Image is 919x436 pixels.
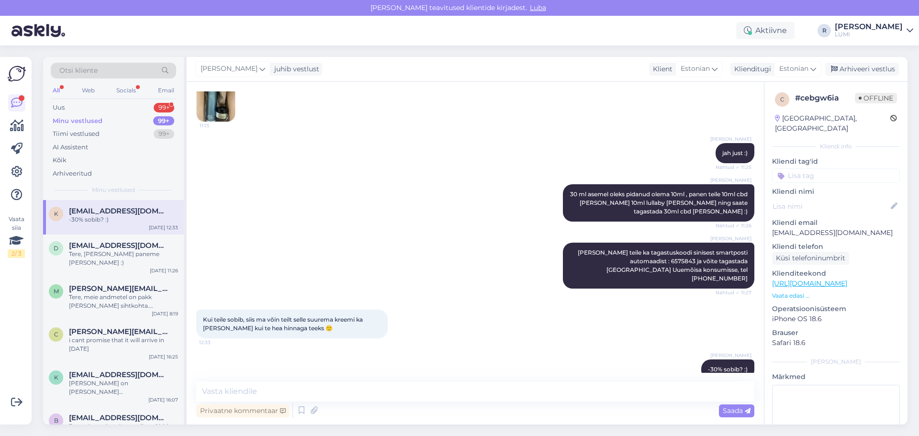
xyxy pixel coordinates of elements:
[53,116,102,126] div: Minu vestlused
[154,103,174,112] div: 99+
[69,241,168,250] span: dianavillanen@gmail.com
[53,169,92,179] div: Arhiveeritud
[148,396,178,403] div: [DATE] 16:07
[710,235,751,242] span: [PERSON_NAME]
[779,64,808,74] span: Estonian
[772,218,900,228] p: Kliendi email
[527,3,549,12] span: Luba
[69,336,178,353] div: i cant promise that it will arrive in [DATE]
[114,84,138,97] div: Socials
[780,96,785,103] span: c
[710,352,751,359] span: [PERSON_NAME]
[736,22,795,39] div: Aktiivne
[54,331,58,338] span: c
[578,249,749,282] span: [PERSON_NAME] teile ka tagastuskoodi sinisest smartposti automaadist : 6575843 ja võite tagastada...
[53,103,65,112] div: Uus
[716,222,751,229] span: Nähtud ✓ 11:26
[270,64,319,74] div: juhib vestlust
[149,353,178,360] div: [DATE] 16:25
[69,327,168,336] span: charles.alvarez@icloud.com
[196,404,290,417] div: Privaatne kommentaar
[772,242,900,252] p: Kliendi telefon
[772,291,900,300] p: Vaata edasi ...
[825,63,899,76] div: Arhiveeri vestlus
[772,142,900,151] div: Kliendi info
[8,65,26,83] img: Askly Logo
[772,228,900,238] p: [EMAIL_ADDRESS][DOMAIN_NAME]
[835,31,903,38] div: LUMI
[716,164,751,171] span: Nähtud ✓ 11:25
[772,252,849,265] div: Küsi telefoninumbrit
[152,310,178,317] div: [DATE] 8:19
[69,293,178,310] div: Tere, meie andmetel on pakk [PERSON_NAME] sihtkohta. [PERSON_NAME] teile ka pakikoodi : 003643004...
[69,379,178,396] div: [PERSON_NAME] on [PERSON_NAME] [GEOGRAPHIC_DATA] suunakoodiga tel.numbrit, et teie pakk kenasti [...
[723,406,751,415] span: Saada
[53,143,88,152] div: AI Assistent
[53,129,100,139] div: Tiimi vestlused
[773,201,889,212] input: Lisa nimi
[69,284,168,293] span: maria.tammeaid@gmail.com
[54,210,58,217] span: k
[69,370,168,379] span: kadrimetspalu@gmail.com
[8,249,25,258] div: 2 / 3
[772,304,900,314] p: Operatsioonisüsteem
[772,187,900,197] p: Kliendi nimi
[149,224,178,231] div: [DATE] 12:33
[835,23,903,31] div: [PERSON_NAME]
[772,157,900,167] p: Kliendi tag'id
[772,372,900,382] p: Märkmed
[8,215,25,258] div: Vaata siia
[772,314,900,324] p: iPhone OS 18.6
[855,93,897,103] span: Offline
[201,64,258,74] span: [PERSON_NAME]
[69,414,168,422] span: brit.poldaru@gmail.com
[80,84,97,97] div: Web
[722,149,748,157] span: jah just :)
[54,374,58,381] span: k
[710,177,751,184] span: [PERSON_NAME]
[772,268,900,279] p: Klienditeekond
[772,168,900,183] input: Lisa tag
[69,250,178,267] div: Tere, [PERSON_NAME] paneme [PERSON_NAME] :)
[69,215,178,224] div: -30% sobib? :)
[772,328,900,338] p: Brauser
[53,156,67,165] div: Kõik
[570,190,749,215] span: 30 ml asemel oleks pidanud olema 10ml , panen teile 10ml cbd [PERSON_NAME] 10ml lullaby [PERSON_N...
[199,339,235,346] span: 12:33
[772,358,900,366] div: [PERSON_NAME]
[649,64,672,74] div: Klient
[69,207,168,215] span: krattt@hotmail.com
[51,84,62,97] div: All
[730,64,771,74] div: Klienditugi
[153,116,174,126] div: 99+
[708,366,748,373] span: -30% sobib? :)
[716,289,751,296] span: Nähtud ✓ 11:27
[772,338,900,348] p: Safari 18.6
[818,24,831,37] div: R
[197,83,235,122] img: Attachment
[54,288,59,295] span: m
[54,417,58,424] span: b
[710,135,751,143] span: [PERSON_NAME]
[681,64,710,74] span: Estonian
[156,84,176,97] div: Email
[835,23,913,38] a: [PERSON_NAME]LUMI
[154,129,174,139] div: 99+
[200,122,235,129] span: 11:13
[150,267,178,274] div: [DATE] 11:26
[772,279,847,288] a: [URL][DOMAIN_NAME]
[92,186,135,194] span: Minu vestlused
[203,316,364,332] span: Kui teile sobib, siis ma võin teilt selle suurema kreemi ka [PERSON_NAME] kui te hea hinnaga teeks 🙂
[59,66,98,76] span: Otsi kliente
[775,113,890,134] div: [GEOGRAPHIC_DATA], [GEOGRAPHIC_DATA]
[795,92,855,104] div: # cebgw6ia
[54,245,58,252] span: d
